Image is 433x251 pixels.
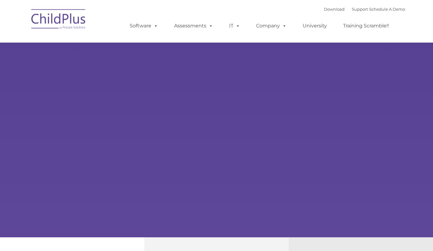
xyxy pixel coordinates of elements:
[250,20,293,32] a: Company
[223,20,246,32] a: IT
[297,20,333,32] a: University
[352,7,368,12] a: Support
[337,20,395,32] a: Training Scramble!!
[324,7,405,12] font: |
[124,20,164,32] a: Software
[168,20,219,32] a: Assessments
[324,7,345,12] a: Download
[28,5,89,35] img: ChildPlus by Procare Solutions
[369,7,405,12] a: Schedule A Demo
